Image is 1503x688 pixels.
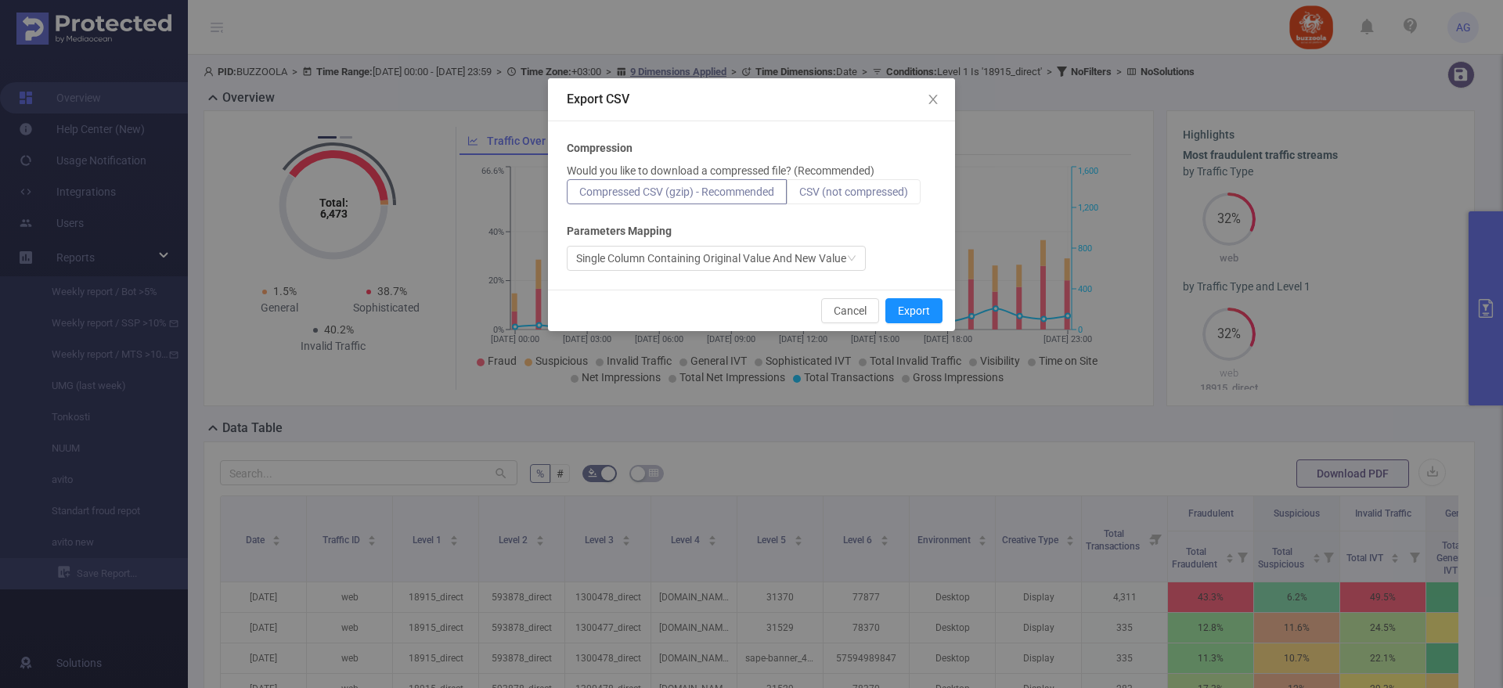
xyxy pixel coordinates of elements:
[576,247,846,270] div: Single Column Containing Original Value And New Value
[567,140,633,157] b: Compression
[911,78,955,122] button: Close
[847,254,856,265] i: icon: down
[885,298,943,323] button: Export
[567,163,874,179] p: Would you like to download a compressed file? (Recommended)
[821,298,879,323] button: Cancel
[927,93,939,106] i: icon: close
[579,186,774,198] span: Compressed CSV (gzip) - Recommended
[567,91,936,108] div: Export CSV
[567,223,672,240] b: Parameters Mapping
[799,186,908,198] span: CSV (not compressed)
